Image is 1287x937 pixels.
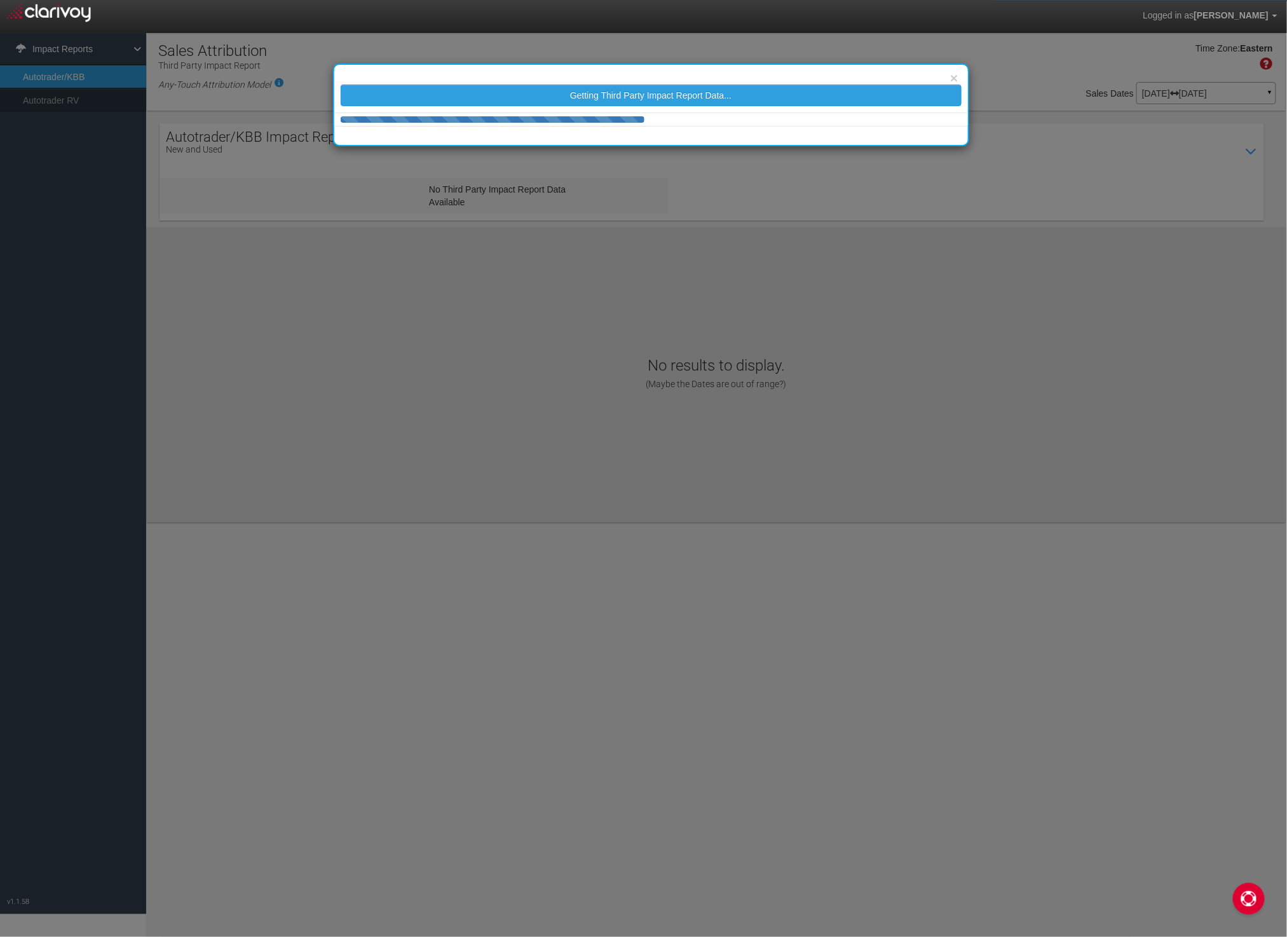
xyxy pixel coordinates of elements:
[341,85,962,106] button: Getting Third Party Impact Report Data...
[1143,10,1194,20] span: Logged in as
[1194,10,1269,20] span: [PERSON_NAME]
[570,90,732,100] span: Getting Third Party Impact Report Data...
[950,71,958,85] button: ×
[1133,1,1287,31] a: Logged in as[PERSON_NAME]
